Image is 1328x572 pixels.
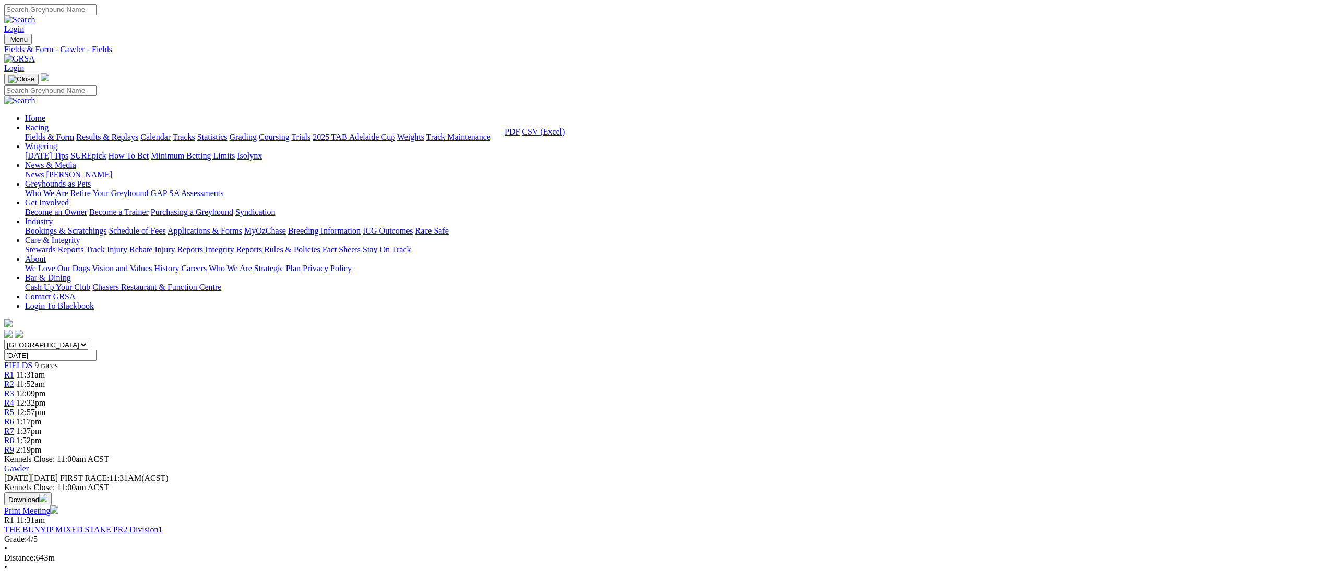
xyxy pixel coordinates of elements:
[25,198,69,207] a: Get Involved
[25,245,1324,254] div: Care & Integrity
[25,142,57,151] a: Wagering
[25,226,1324,236] div: Industry
[50,505,58,514] img: printer.svg
[92,283,221,291] a: Chasers Restaurant & Function Centre
[4,563,7,571] span: •
[181,264,207,273] a: Careers
[60,473,169,482] span: 11:31AM(ACST)
[4,370,14,379] a: R1
[25,208,1324,217] div: Get Involved
[16,389,46,398] span: 12:09pm
[4,544,7,553] span: •
[25,245,83,254] a: Stewards Reports
[25,273,71,282] a: Bar & Dining
[10,35,28,43] span: Menu
[25,189,68,198] a: Who We Are
[505,127,520,136] a: PDF
[4,464,29,473] a: Gawler
[4,525,162,534] a: THE BUNYIP MIXED STAKE PR2 Division1
[25,208,87,216] a: Become an Owner
[25,283,1324,292] div: Bar & Dining
[25,161,76,169] a: News & Media
[25,264,1324,273] div: About
[25,170,44,179] a: News
[173,132,195,141] a: Tracks
[25,170,1324,179] div: News & Media
[151,208,233,216] a: Purchasing a Greyhound
[46,170,112,179] a: [PERSON_NAME]
[76,132,138,141] a: Results & Replays
[25,226,106,235] a: Bookings & Scratchings
[291,132,310,141] a: Trials
[4,350,97,361] input: Select date
[397,132,424,141] a: Weights
[259,132,290,141] a: Coursing
[8,75,34,83] img: Close
[4,427,14,435] span: R7
[25,123,49,132] a: Racing
[16,398,46,407] span: 12:32pm
[60,473,109,482] span: FIRST RACE:
[25,114,45,123] a: Home
[415,226,448,235] a: Race Safe
[197,132,228,141] a: Statistics
[4,361,32,370] a: FIELDS
[25,236,80,245] a: Care & Integrity
[25,132,74,141] a: Fields & Form
[313,132,395,141] a: 2025 TAB Adelaide Cup
[34,361,58,370] span: 9 races
[4,492,52,505] button: Download
[303,264,352,273] a: Privacy Policy
[4,455,109,464] span: Kennels Close: 11:00am ACST
[154,245,203,254] a: Injury Reports
[16,380,45,388] span: 11:52am
[244,226,286,235] a: MyOzChase
[25,189,1324,198] div: Greyhounds as Pets
[522,127,565,136] a: CSV (Excel)
[205,245,262,254] a: Integrity Reports
[16,427,42,435] span: 1:37pm
[86,245,152,254] a: Track Injury Rebate
[4,64,24,72] a: Login
[4,473,58,482] span: [DATE]
[209,264,252,273] a: Who We Are
[4,417,14,426] span: R6
[25,254,46,263] a: About
[39,494,47,502] img: download.svg
[288,226,361,235] a: Breeding Information
[16,516,45,525] span: 11:31am
[4,506,58,515] a: Print Meeting
[4,45,1324,54] a: Fields & Form - Gawler - Fields
[264,245,320,254] a: Rules & Policies
[25,151,68,160] a: [DATE] Tips
[4,15,35,25] img: Search
[154,264,179,273] a: History
[4,473,31,482] span: [DATE]
[4,380,14,388] a: R2
[4,516,14,525] span: R1
[140,132,171,141] a: Calendar
[4,96,35,105] img: Search
[4,436,14,445] a: R8
[230,132,257,141] a: Grading
[4,408,14,417] a: R5
[4,319,13,327] img: logo-grsa-white.png
[4,534,27,543] span: Grade:
[41,73,49,81] img: logo-grsa-white.png
[109,226,165,235] a: Schedule of Fees
[25,283,90,291] a: Cash Up Your Club
[254,264,301,273] a: Strategic Plan
[4,553,1324,563] div: 643m
[4,445,14,454] a: R9
[363,245,411,254] a: Stay On Track
[89,208,149,216] a: Become a Trainer
[4,54,35,64] img: GRSA
[4,330,13,338] img: facebook.svg
[15,330,23,338] img: twitter.svg
[70,151,106,160] a: SUREpick
[505,127,565,137] div: Download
